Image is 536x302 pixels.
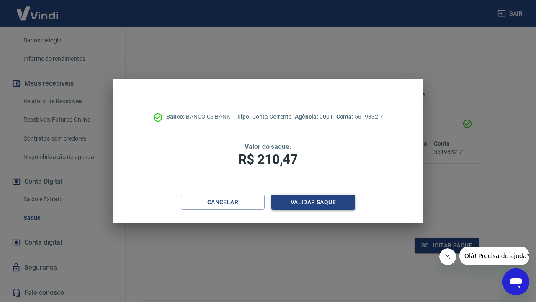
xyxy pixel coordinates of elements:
[237,112,291,121] p: Conta Corrente
[166,113,186,120] span: Banco:
[245,143,291,151] span: Valor do saque:
[5,6,70,13] span: Olá! Precisa de ajuda?
[238,151,298,167] span: R$ 210,47
[181,195,265,210] button: Cancelar
[502,268,529,295] iframe: Botão para abrir a janela de mensagens
[336,112,383,121] p: 5619332-7
[336,113,355,120] span: Conta:
[459,247,529,265] iframe: Mensagem da empresa
[439,248,456,265] iframe: Fechar mensagem
[295,113,320,120] span: Agência:
[295,112,332,121] p: 0001
[166,112,230,121] p: BANCO C6 BANK
[237,113,252,120] span: Tipo:
[271,195,355,210] button: Validar saque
